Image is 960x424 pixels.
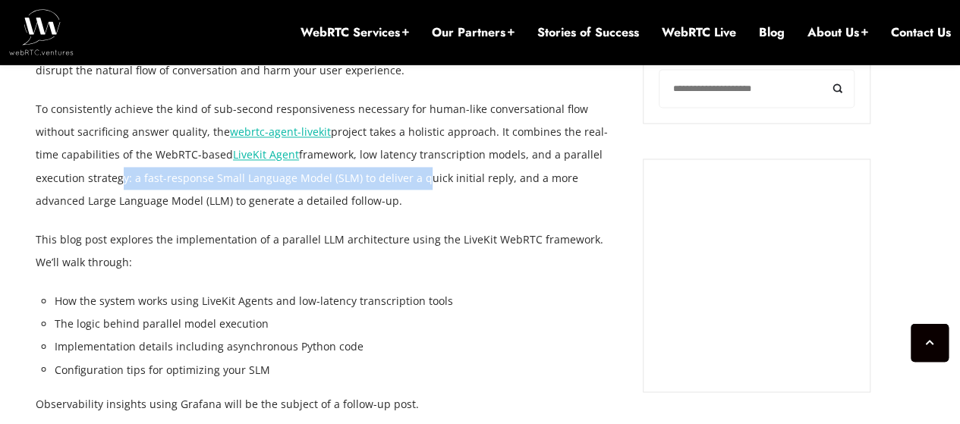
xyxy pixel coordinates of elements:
a: Stories of Success [537,24,639,41]
a: Blog [759,24,785,41]
p: To consistently achieve the kind of sub-second responsiveness necessary for human-like conversati... [36,98,620,212]
a: About Us [807,24,868,41]
p: This blog post explores the implementation of a parallel LLM architecture using the LiveKit WebRT... [36,228,620,274]
li: Implementation details including asynchronous Python code [55,335,620,358]
img: WebRTC.ventures [9,9,74,55]
li: Configuration tips for optimizing your SLM [55,358,620,381]
p: Observability insights using Grafana will be the subject of a follow-up post. [36,392,620,415]
a: Our Partners [432,24,515,41]
a: webrtc-agent-livekit [230,124,331,139]
li: How the system works using LiveKit Agents and low-latency transcription tools [55,290,620,313]
a: WebRTC Live [662,24,736,41]
li: The logic behind parallel model execution [55,313,620,335]
iframe: Embedded CTA [659,174,855,376]
a: WebRTC Services [301,24,409,41]
button: Search [820,69,855,108]
a: Contact Us [891,24,951,41]
a: LiveKit Agent [233,147,299,162]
